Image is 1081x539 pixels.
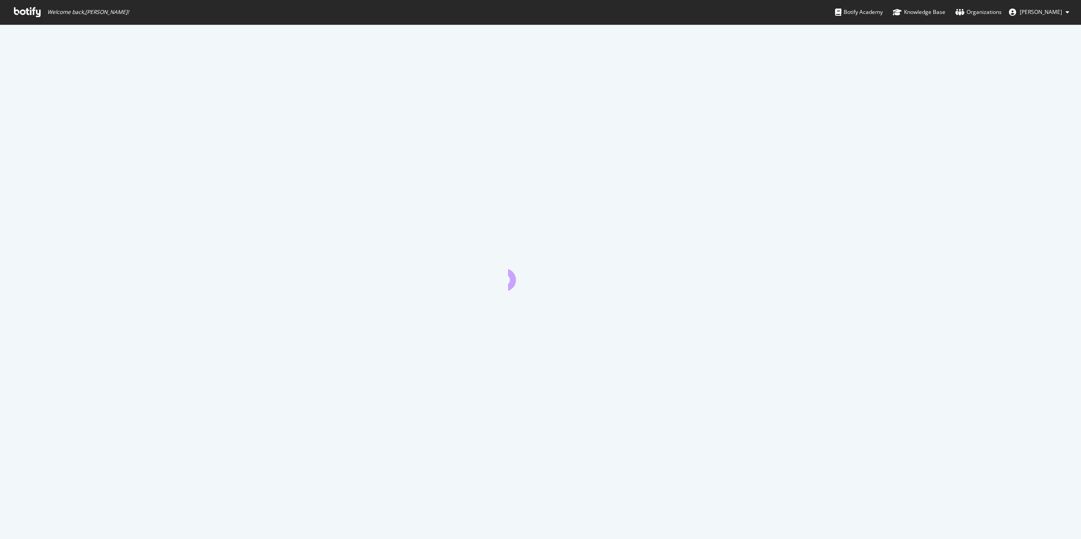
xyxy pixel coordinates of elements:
[835,8,883,17] div: Botify Academy
[955,8,1002,17] div: Organizations
[508,258,573,291] div: animation
[893,8,945,17] div: Knowledge Base
[47,9,129,16] span: Welcome back, [PERSON_NAME] !
[1020,8,1062,16] span: Brendan O'Connell
[1002,5,1076,19] button: [PERSON_NAME]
